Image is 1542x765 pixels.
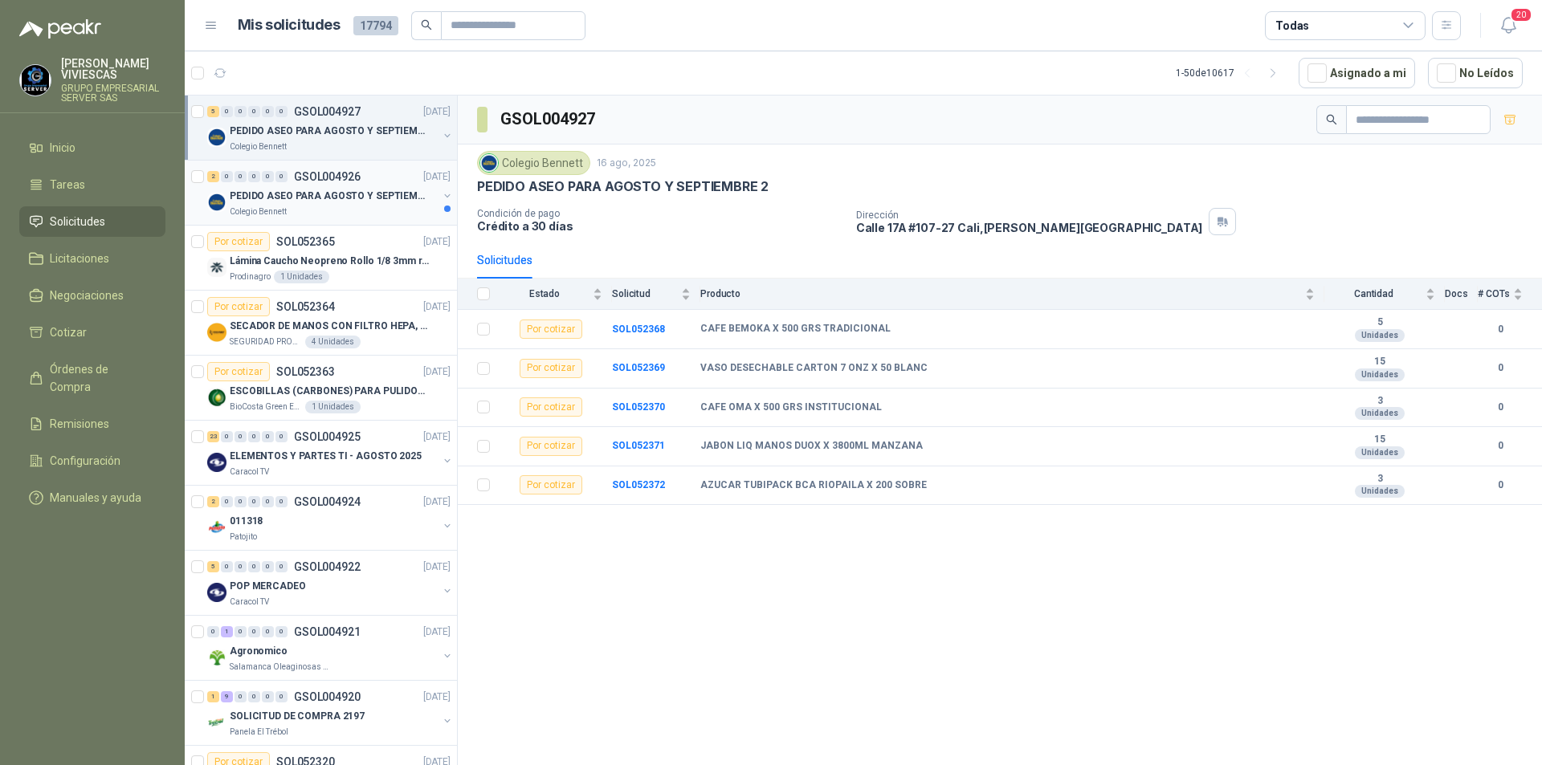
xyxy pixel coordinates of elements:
[275,561,288,572] div: 0
[19,280,165,311] a: Negociaciones
[612,479,665,490] b: SOL052372
[612,440,665,451] a: SOL052371
[235,171,247,182] div: 0
[612,288,678,299] span: Solicitud
[1478,288,1510,299] span: # COTs
[520,359,582,378] div: Por cotizar
[207,691,219,702] div: 1
[423,560,451,575] p: [DATE]
[230,579,306,594] p: POP MERCADEO
[500,279,612,310] th: Estado
[423,364,451,380] p: [DATE]
[19,206,165,237] a: Solicitudes
[500,107,598,132] h3: GSOL004927
[235,496,247,507] div: 0
[477,219,843,233] p: Crédito a 30 días
[1478,438,1523,454] b: 0
[207,518,226,537] img: Company Logo
[423,104,451,120] p: [DATE]
[274,271,329,283] div: 1 Unidades
[520,437,582,456] div: Por cotizar
[19,482,165,513] a: Manuales y ayuda
[500,288,589,299] span: Estado
[230,449,422,464] p: ELEMENTOS Y PARTES TI - AGOSTO 2025
[207,453,226,472] img: Company Logo
[1176,60,1286,86] div: 1 - 50 de 10617
[1324,356,1435,368] b: 15
[612,323,665,335] b: SOL052368
[248,171,260,182] div: 0
[221,691,233,702] div: 9
[235,561,247,572] div: 0
[477,251,532,269] div: Solicitudes
[50,287,124,304] span: Negociaciones
[50,250,109,267] span: Licitaciones
[700,279,1324,310] th: Producto
[520,319,582,339] div: Por cotizar
[221,561,233,572] div: 0
[221,171,233,182] div: 0
[61,83,165,103] p: GRUPO EMPRESARIAL SERVER SAS
[19,409,165,439] a: Remisiones
[612,401,665,413] a: SOL052370
[235,431,247,442] div: 0
[423,299,451,315] p: [DATE]
[207,496,219,507] div: 2
[700,479,927,492] b: AZUCAR TUBIPACK BCA RIOPAILA X 200 SOBRE
[294,106,361,117] p: GSOL004927
[700,440,923,453] b: JABON LIQ MANOS DUOX X 3800ML MANZANA
[275,626,288,637] div: 0
[305,336,361,348] div: 4 Unidades
[856,210,1203,221] p: Dirección
[700,362,928,375] b: VASO DESECHABLE CARTON 7 ONZ X 50 BLANC
[477,208,843,219] p: Condición de pago
[1494,11,1523,40] button: 20
[294,171,361,182] p: GSOL004926
[230,661,331,673] p: Salamanca Oleaginosas SAS
[1275,17,1309,35] div: Todas
[262,171,274,182] div: 0
[230,205,287,218] p: Colegio Bennett
[248,691,260,702] div: 0
[477,178,769,195] p: PEDIDO ASEO PARA AGOSTO Y SEPTIEMBRE 2
[248,431,260,442] div: 0
[1355,368,1405,381] div: Unidades
[207,427,454,478] a: 23 0 0 0 0 0 GSOL004925[DATE] Company LogoELEMENTOS Y PARTES TI - AGOSTO 2025Caracol TV
[1299,58,1415,88] button: Asignado a mi
[353,16,398,35] span: 17794
[230,124,430,139] p: PEDIDO ASEO PARA AGOSTO Y SEPTIEMBRE 2
[235,626,247,637] div: 0
[275,691,288,702] div: 0
[185,291,457,356] a: Por cotizarSOL052364[DATE] Company LogoSECADOR DE MANOS CON FILTRO HEPA, SECADO RAPIDOSEGURIDAD P...
[856,221,1203,234] p: Calle 17A #107-27 Cali , [PERSON_NAME][GEOGRAPHIC_DATA]
[262,691,274,702] div: 0
[612,362,665,373] a: SOL052369
[248,626,260,637] div: 0
[238,14,341,37] h1: Mis solicitudes
[477,151,590,175] div: Colegio Bennett
[276,236,335,247] p: SOL052365
[207,258,226,277] img: Company Logo
[207,557,454,608] a: 5 0 0 0 0 0 GSOL004922[DATE] Company LogoPOP MERCADEOCaracol TV
[50,176,85,193] span: Tareas
[1478,360,1523,376] b: 0
[50,139,75,157] span: Inicio
[207,561,219,572] div: 5
[1324,316,1435,329] b: 5
[230,709,365,724] p: SOLICITUD DE COMPRA 2197
[230,466,269,478] p: Caracol TV
[1326,114,1337,125] span: search
[207,648,226,667] img: Company Logo
[1355,329,1405,342] div: Unidades
[221,496,233,507] div: 0
[294,431,361,442] p: GSOL004925
[1428,58,1523,88] button: No Leídos
[207,622,454,673] a: 0 1 0 0 0 0 GSOL004921[DATE] Company LogoAgronomicoSalamanca Oleaginosas SAS
[262,431,274,442] div: 0
[1445,279,1478,310] th: Docs
[207,362,270,381] div: Por cotizar
[19,19,101,39] img: Logo peakr
[185,226,457,291] a: Por cotizarSOL052365[DATE] Company LogoLámina Caucho Neopreno Rollo 1/8 3mm rollo x 10MProdinagro...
